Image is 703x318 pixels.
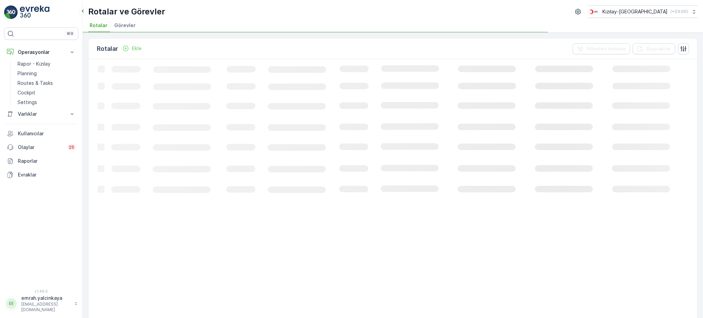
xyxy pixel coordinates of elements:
[97,44,118,54] p: Rotalar
[586,45,626,52] p: Filtreleri temizle
[4,154,78,168] a: Raporlar
[20,5,49,19] img: logo_light-DOdMpM7g.png
[18,70,37,77] p: Planning
[602,8,668,15] p: Kızılay-[GEOGRAPHIC_DATA]
[4,107,78,121] button: Varlıklar
[4,5,18,19] img: logo
[646,45,671,52] p: Dışa aktar
[670,9,688,14] p: ( +03:00 )
[6,298,17,309] div: EE
[119,44,145,53] button: Ekle
[88,6,165,17] p: Rotalar ve Görevler
[4,45,78,59] button: Operasyonlar
[67,31,73,36] p: ⌘B
[4,140,78,154] a: Olaylar25
[114,22,136,29] span: Görevler
[132,45,142,52] p: Ekle
[21,295,71,302] p: emrah.yalcinkaya
[18,49,65,56] p: Operasyonlar
[4,168,78,182] a: Evraklar
[4,295,78,313] button: EEemrah.yalcinkaya[EMAIL_ADDRESS][DOMAIN_NAME]
[15,88,78,98] a: Cockpit
[18,80,53,87] p: Routes & Tasks
[18,89,35,96] p: Cockpit
[18,171,76,178] p: Evraklar
[588,5,698,18] button: Kızılay-[GEOGRAPHIC_DATA](+03:00)
[18,99,37,106] p: Settings
[4,289,78,293] span: v 1.49.0
[4,127,78,140] a: Kullanıcılar
[573,43,630,54] button: Filtreleri temizle
[18,111,65,117] p: Varlıklar
[588,8,600,15] img: k%C4%B1z%C4%B1lay_jywRncg.png
[69,145,74,150] p: 25
[15,98,78,107] a: Settings
[21,302,71,313] p: [EMAIL_ADDRESS][DOMAIN_NAME]
[18,60,50,67] p: Rapor - Kızılay
[15,59,78,69] a: Rapor - Kızılay
[18,130,76,137] p: Kullanıcılar
[18,158,76,164] p: Raporlar
[15,69,78,78] a: Planning
[633,43,675,54] button: Dışa aktar
[15,78,78,88] a: Routes & Tasks
[90,22,107,29] span: Rotalar
[18,144,64,151] p: Olaylar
